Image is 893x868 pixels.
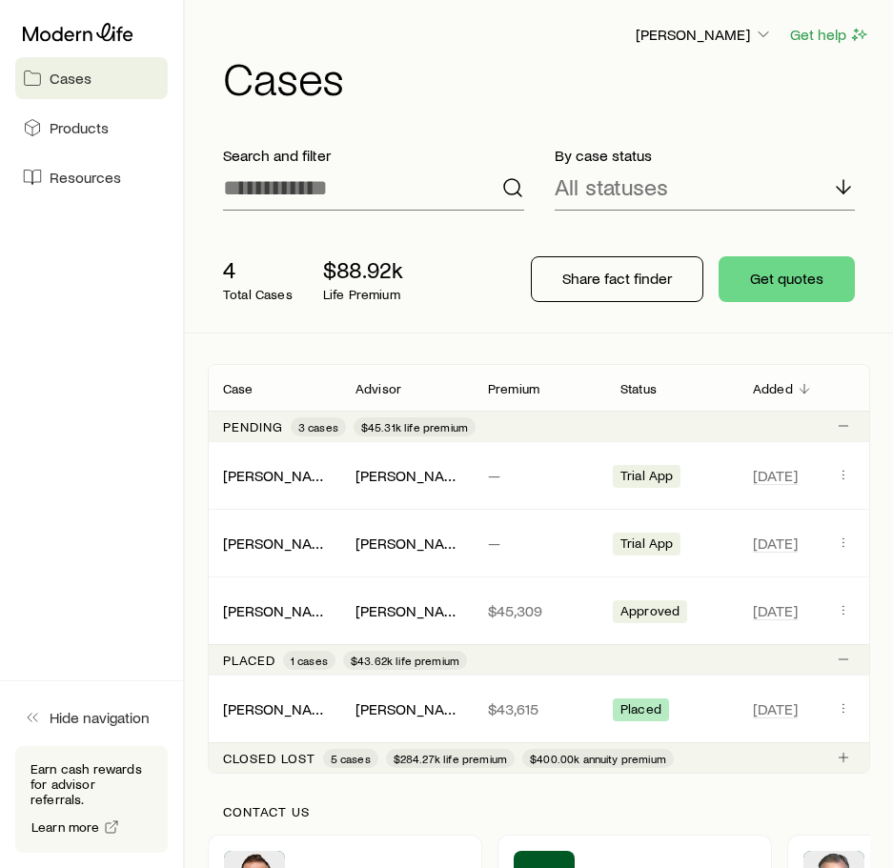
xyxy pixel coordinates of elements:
p: — [488,466,590,485]
p: $88.92k [323,256,403,283]
p: Life Premium [323,287,403,302]
a: Resources [15,156,168,198]
span: Cases [50,69,91,88]
span: [DATE] [753,534,798,553]
div: [PERSON_NAME] [355,699,457,719]
button: Share fact finder [531,256,703,302]
a: [PERSON_NAME] [223,699,337,717]
p: Search and filter [223,146,524,165]
div: Earn cash rewards for advisor referrals.Learn more [15,746,168,853]
a: [PERSON_NAME], [US_STATE] [223,534,419,552]
div: [PERSON_NAME], [US_STATE] [223,534,325,554]
p: Closed lost [223,751,315,766]
p: Premium [488,381,539,396]
p: Earn cash rewards for advisor referrals. [30,761,152,807]
span: [DATE] [753,466,798,485]
a: Cases [15,57,168,99]
span: 5 cases [331,751,371,766]
span: 1 cases [291,653,328,668]
span: $284.27k life premium [394,751,507,766]
span: Trial App [620,535,673,555]
p: $45,309 [488,601,590,620]
span: $43.62k life premium [351,653,459,668]
a: [PERSON_NAME] [223,601,337,619]
div: [PERSON_NAME] [223,466,325,486]
p: — [488,534,590,553]
div: Client cases [208,364,870,774]
p: Total Cases [223,287,293,302]
span: 3 cases [298,419,338,434]
button: Hide navigation [15,696,168,738]
button: Get quotes [719,256,855,302]
p: $43,615 [488,699,590,718]
span: Approved [620,603,680,623]
span: Products [50,118,109,137]
p: 4 [223,256,293,283]
p: [PERSON_NAME] [636,25,773,44]
div: [PERSON_NAME] [355,534,457,554]
p: All statuses [555,173,668,200]
p: Share fact finder [562,269,672,288]
span: Hide navigation [50,708,150,727]
a: Products [15,107,168,149]
div: [PERSON_NAME] [355,466,457,486]
p: Status [620,381,657,396]
span: Trial App [620,468,673,488]
p: Placed [223,653,275,668]
p: Added [753,381,793,396]
span: [DATE] [753,699,798,718]
span: $400.00k annuity premium [530,751,666,766]
a: [PERSON_NAME] [223,466,337,484]
span: $45.31k life premium [361,419,468,434]
p: Advisor [355,381,401,396]
span: [DATE] [753,601,798,620]
button: [PERSON_NAME] [635,24,774,47]
h1: Cases [223,54,870,100]
div: [PERSON_NAME] [223,601,325,621]
span: Placed [620,701,661,721]
p: Pending [223,419,283,434]
span: Learn more [31,820,100,834]
button: Get help [789,24,870,46]
p: By case status [555,146,856,165]
span: Resources [50,168,121,187]
p: Contact us [223,804,855,819]
div: [PERSON_NAME] [355,601,457,621]
div: [PERSON_NAME] [223,699,325,719]
p: Case [223,381,254,396]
